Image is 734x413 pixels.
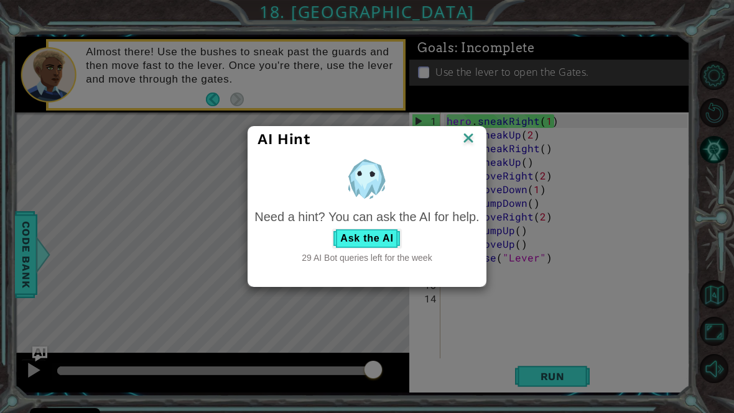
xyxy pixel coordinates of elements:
div: Need a hint? You can ask the AI for help. [254,208,479,226]
div: 29 AI Bot queries left for the week [254,252,479,264]
button: Ask the AI [332,229,401,248]
img: IconClose.svg [460,130,476,148]
img: AI Hint Animal [343,155,390,202]
span: AI Hint [258,130,310,148]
